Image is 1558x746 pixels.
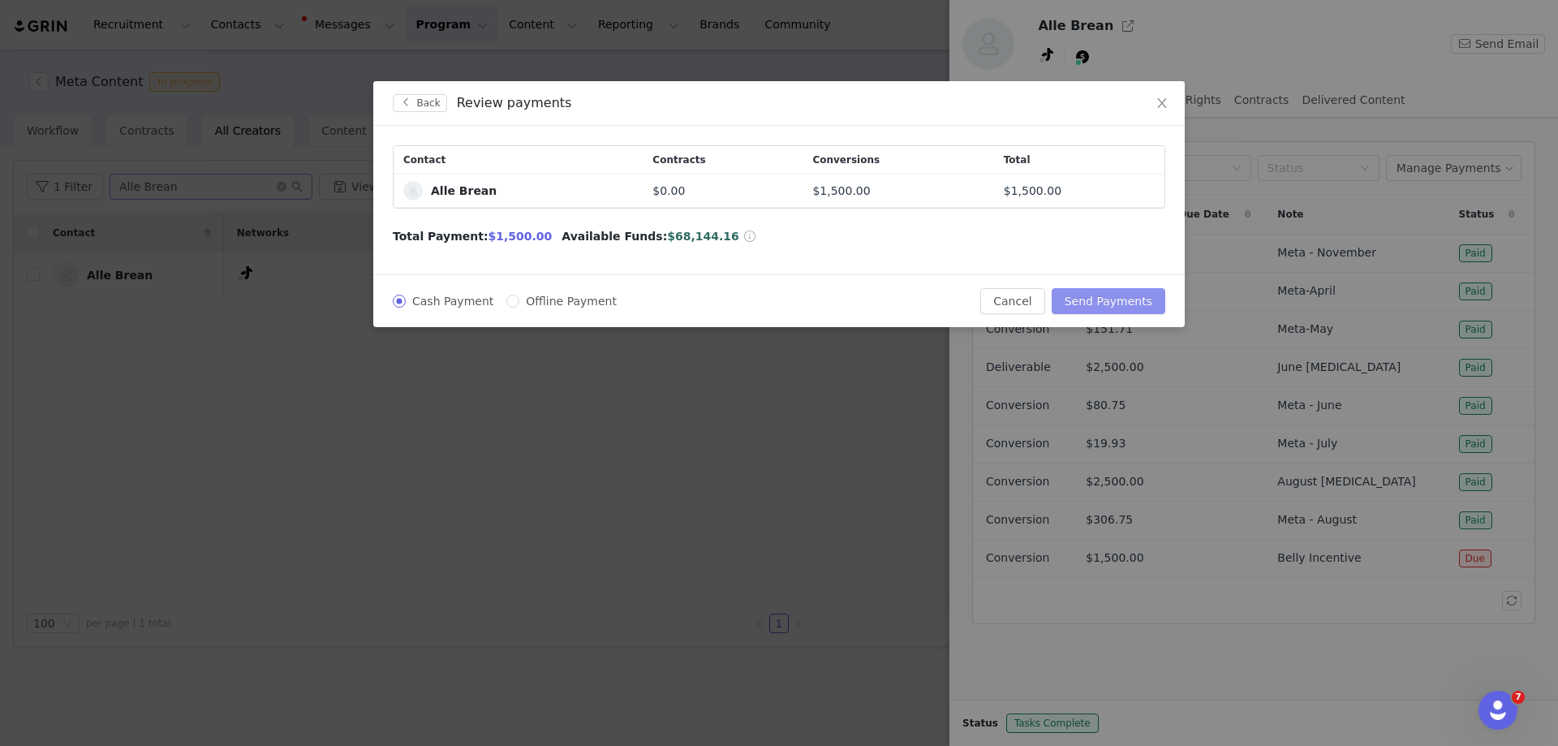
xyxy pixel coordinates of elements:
[652,184,685,197] span: $0.00
[1139,81,1185,127] button: Close
[406,295,500,308] span: Cash Payment
[519,295,623,308] span: Offline Payment
[1512,691,1525,704] span: 7
[980,288,1044,314] button: Cancel
[403,153,445,167] span: Contact
[488,230,553,243] span: $1,500.00
[457,94,572,112] div: Review payments
[812,153,880,167] span: Conversions
[393,228,488,245] span: Total Payment:
[652,153,705,167] span: Contracts
[812,183,870,200] span: $1,500.00
[1156,97,1168,110] i: icon: close
[667,230,739,243] span: $68,144.16
[562,228,667,245] span: Available Funds:
[1052,288,1165,314] button: Send Payments
[403,181,423,201] img: 998bd5a4-01fd-4535-ad70-17389a54098f--s.jpg
[393,94,447,112] button: Back
[403,181,497,201] a: Alle Brean
[1004,153,1031,167] span: Total
[1004,184,1061,197] span: $1,500.00
[1478,691,1517,730] iframe: Intercom live chat
[431,184,497,197] div: Alle Brean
